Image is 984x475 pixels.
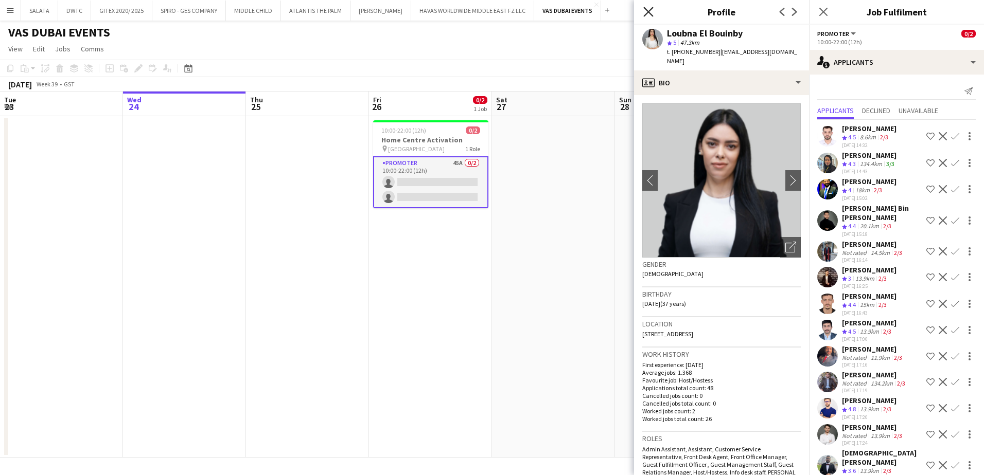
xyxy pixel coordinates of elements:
div: [PERSON_NAME] [842,423,904,432]
app-skills-label: 2/3 [878,301,887,308]
h1: VAS DUBAI EVENTS [8,25,110,40]
h3: Roles [642,434,801,443]
div: [PERSON_NAME] [842,151,897,160]
div: [DATE] 17:16 [842,361,904,368]
div: [DATE] 15:02 [842,195,897,202]
span: 27 [495,101,507,113]
span: 4.8 [848,405,856,413]
app-skills-label: 2/3 [883,327,891,335]
app-card-role: Promoter45A0/210:00-22:00 (12h) [373,156,488,208]
p: Favourite job: Host/Hostess [642,376,801,384]
div: 10:00-22:00 (12h) [817,38,976,46]
button: MIDDLE CHILD [226,1,281,21]
span: Tue [4,95,16,104]
span: View [8,44,23,53]
app-skills-label: 2/3 [894,354,902,361]
span: 4.5 [848,133,856,141]
div: [DATE] 16:43 [842,309,897,316]
div: 13.9km [869,432,892,440]
div: 8.6km [858,133,878,142]
span: | [EMAIL_ADDRESS][DOMAIN_NAME] [667,48,797,65]
div: Not rated [842,354,869,361]
app-job-card: 10:00-22:00 (12h)0/2Home Centre Activation [GEOGRAPHIC_DATA]1 RolePromoter45A0/210:00-22:00 (12h) [373,120,488,208]
div: 18km [853,186,872,195]
span: Week 39 [34,80,60,88]
span: 47.3km [678,39,701,46]
span: 4.5 [848,327,856,335]
span: 0/2 [466,126,480,134]
div: 15km [858,301,876,309]
app-skills-label: 2/3 [894,432,902,440]
app-skills-label: 2/3 [883,222,891,230]
div: 134.2km [869,379,895,387]
div: [DATE] 16:25 [842,283,897,289]
span: 4.3 [848,160,856,168]
a: View [4,42,27,56]
div: 13.9km [858,405,881,414]
span: 23 [3,101,16,113]
p: Worked jobs total count: 26 [642,415,801,423]
span: Edit [33,44,45,53]
span: Applicants [817,107,854,114]
span: 3 [848,275,851,282]
p: Applications total count: 48 [642,384,801,392]
div: Applicants [809,50,984,75]
div: [DATE] 17:00 [842,336,897,342]
span: Thu [250,95,263,104]
app-skills-label: 2/3 [878,275,887,282]
h3: Work history [642,350,801,359]
div: [DATE] 17:20 [842,414,897,421]
span: 24 [126,101,142,113]
button: SALATA [21,1,58,21]
div: [PERSON_NAME] [842,291,897,301]
div: 11.9km [869,354,892,361]
button: Promoter [817,30,857,38]
div: 13.9km [858,327,881,336]
app-skills-label: 3/3 [886,160,894,168]
div: [DATE] 17:24 [842,440,904,446]
div: Not rated [842,379,869,387]
div: [PERSON_NAME] [842,370,907,379]
span: 0/2 [473,96,487,104]
div: [DATE] 14:32 [842,142,897,149]
span: Promoter [817,30,849,38]
div: Open photos pop-in [780,237,801,258]
span: 4.4 [848,301,856,308]
span: Comms [81,44,104,53]
span: 4 [848,186,851,194]
span: 28 [618,101,631,113]
div: [PERSON_NAME] Bin [PERSON_NAME] [842,204,922,222]
button: HAVAS WORLDWIDE MIDDLE EAST FZ LLC [411,1,534,21]
h3: Job Fulfilment [809,5,984,19]
span: Jobs [55,44,71,53]
div: [DATE] 17:19 [842,387,907,394]
span: 5 [673,39,676,46]
div: [PERSON_NAME] [842,240,904,249]
button: DWTC [58,1,91,21]
app-skills-label: 2/3 [897,379,905,387]
div: [PERSON_NAME] [842,396,897,405]
a: Edit [29,42,49,56]
span: Unavailable [899,107,938,114]
span: [DEMOGRAPHIC_DATA] [642,270,704,278]
span: 0/2 [961,30,976,38]
div: GST [64,80,75,88]
p: Cancelled jobs count: 0 [642,392,801,399]
button: [PERSON_NAME] [350,1,411,21]
app-skills-label: 2/3 [883,467,891,474]
p: Cancelled jobs total count: 0 [642,399,801,407]
app-skills-label: 2/3 [883,405,891,413]
div: Bio [634,70,809,95]
h3: Birthday [642,289,801,299]
h3: Location [642,319,801,328]
app-skills-label: 2/3 [894,249,902,257]
app-skills-label: 2/3 [880,133,888,141]
app-skills-label: 2/3 [874,186,882,194]
div: [PERSON_NAME] [842,265,897,275]
div: 1 Job [473,105,487,113]
div: Not rated [842,432,869,440]
button: SPIRO - GES COMPANY [152,1,226,21]
div: [DATE] [8,79,32,89]
p: Average jobs: 1.368 [642,369,801,376]
span: [GEOGRAPHIC_DATA] [388,145,445,153]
